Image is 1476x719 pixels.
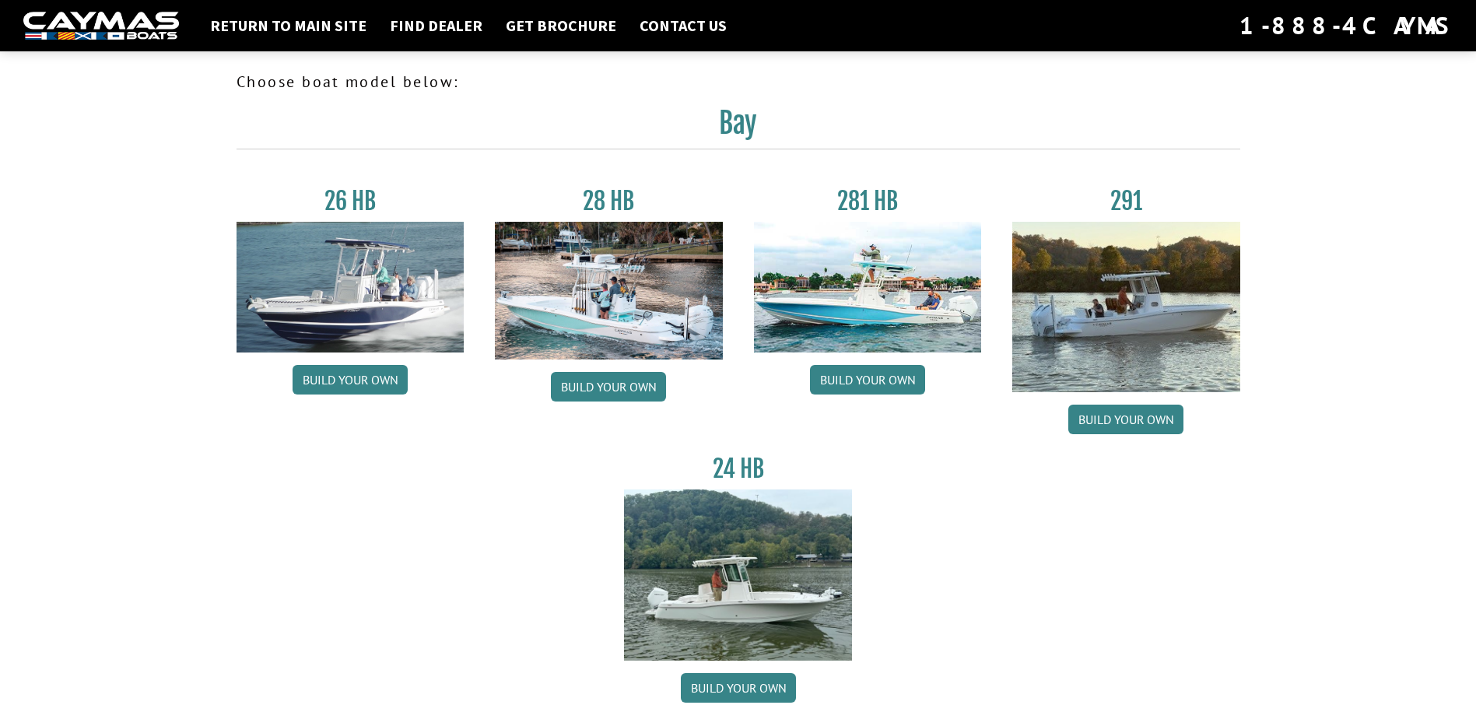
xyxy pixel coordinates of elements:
a: Build your own [810,365,925,395]
a: Build your own [293,365,408,395]
h3: 291 [1012,187,1240,216]
a: Find Dealer [382,16,490,36]
h3: 24 HB [624,454,852,483]
a: Get Brochure [498,16,624,36]
img: white-logo-c9c8dbefe5ff5ceceb0f0178aa75bf4bb51f6bca0971e226c86eb53dfe498488.png [23,12,179,40]
div: 1-888-4CAYMAS [1239,9,1453,43]
img: 28-hb-twin.jpg [754,222,982,352]
img: 28_hb_thumbnail_for_caymas_connect.jpg [495,222,723,359]
h2: Bay [237,106,1240,149]
img: 24_HB_thumbnail.jpg [624,489,852,660]
a: Build your own [1068,405,1183,434]
img: 26_new_photo_resized.jpg [237,222,465,352]
h3: 26 HB [237,187,465,216]
a: Build your own [551,372,666,402]
a: Return to main site [202,16,374,36]
a: Contact Us [632,16,734,36]
img: 291_Thumbnail.jpg [1012,222,1240,392]
a: Build your own [681,673,796,703]
p: Choose boat model below: [237,70,1240,93]
h3: 281 HB [754,187,982,216]
h3: 28 HB [495,187,723,216]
